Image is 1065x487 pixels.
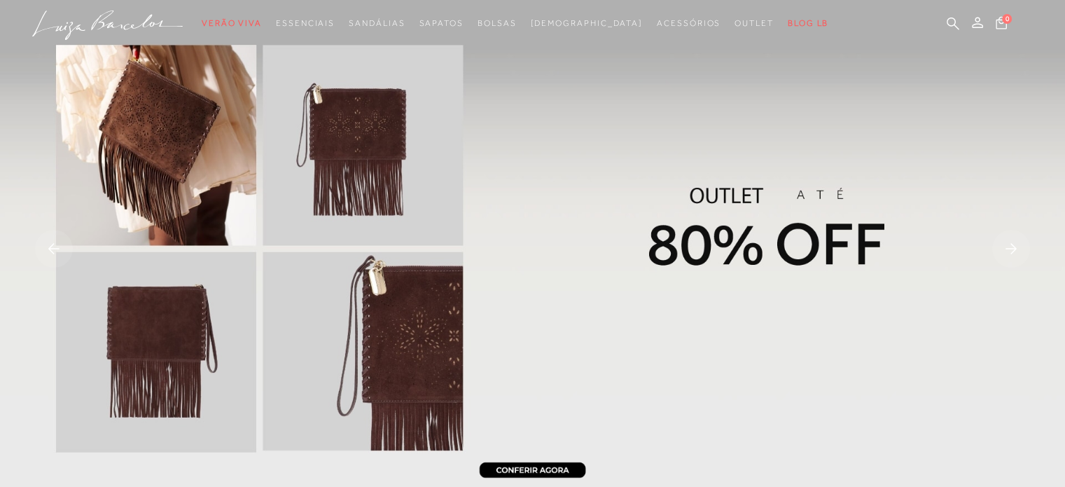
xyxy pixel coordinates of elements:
[1002,14,1012,24] span: 0
[276,18,335,28] span: Essenciais
[276,11,335,36] a: categoryNavScreenReaderText
[788,18,828,28] span: BLOG LB
[788,11,828,36] a: BLOG LB
[349,18,405,28] span: Sandálias
[530,18,643,28] span: [DEMOGRAPHIC_DATA]
[419,18,463,28] span: Sapatos
[202,11,262,36] a: categoryNavScreenReaderText
[202,18,262,28] span: Verão Viva
[991,15,1011,34] button: 0
[530,11,643,36] a: noSubCategoriesText
[478,11,517,36] a: categoryNavScreenReaderText
[657,11,721,36] a: categoryNavScreenReaderText
[419,11,463,36] a: categoryNavScreenReaderText
[735,18,774,28] span: Outlet
[735,11,774,36] a: categoryNavScreenReaderText
[657,18,721,28] span: Acessórios
[478,18,517,28] span: Bolsas
[349,11,405,36] a: categoryNavScreenReaderText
